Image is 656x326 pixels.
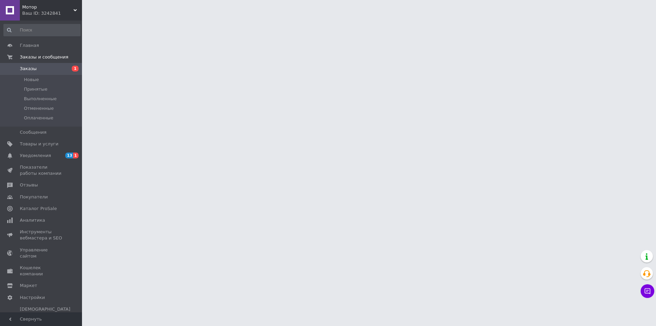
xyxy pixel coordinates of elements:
button: Чат с покупателем [641,284,654,298]
span: Настройки [20,295,45,301]
span: Заказы [20,66,37,72]
span: Товары и услуги [20,141,58,147]
span: Принятые [24,86,47,92]
span: Заказы и сообщения [20,54,68,60]
span: Управление сайтом [20,247,63,259]
span: [DEMOGRAPHIC_DATA] и счета [20,306,70,325]
span: Кошелек компании [20,265,63,277]
span: Выполненные [24,96,57,102]
span: Покупатели [20,194,48,200]
span: 1 [72,66,79,71]
span: 1 [73,153,79,158]
span: Главная [20,42,39,49]
input: Поиск [3,24,81,36]
span: Уведомления [20,153,51,159]
span: Отмененные [24,105,54,112]
span: 13 [65,153,73,158]
span: Оплаченные [24,115,53,121]
span: Новые [24,77,39,83]
span: Маркет [20,283,37,289]
span: Каталог ProSale [20,206,57,212]
span: Показатели работы компании [20,164,63,177]
span: Мотор [22,4,73,10]
div: Ваш ID: 3242841 [22,10,82,16]
span: Отзывы [20,182,38,188]
span: Сообщения [20,129,46,135]
span: Аналитика [20,217,45,223]
span: Инструменты вебмастера и SEO [20,229,63,241]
